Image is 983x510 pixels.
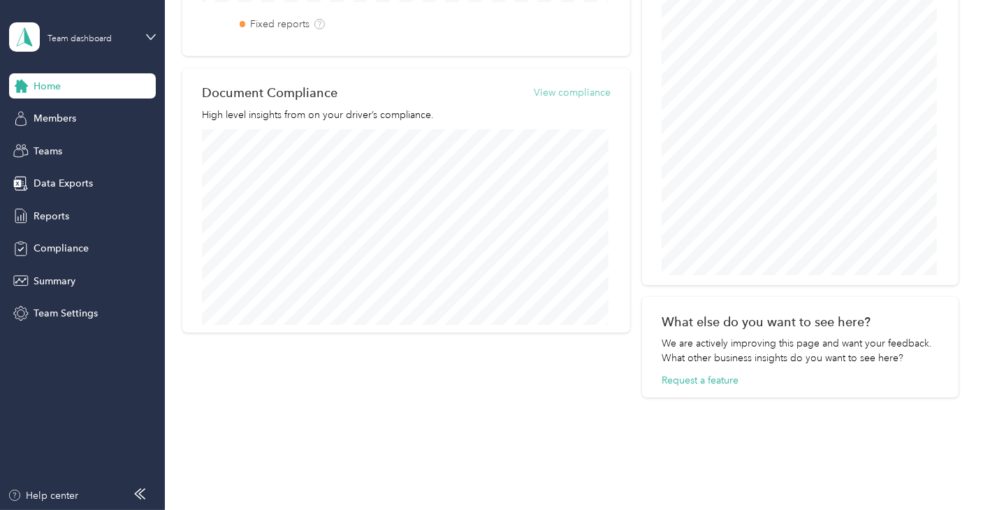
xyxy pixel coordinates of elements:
div: Team dashboard [48,35,112,43]
span: Data Exports [34,176,93,191]
button: View compliance [534,85,611,100]
h2: Document Compliance [202,85,337,100]
button: Help center [8,488,79,503]
span: Teams [34,144,62,159]
span: Reports [34,209,69,224]
span: Team Settings [34,306,98,321]
label: Fixed reports [250,17,310,31]
button: Request a feature [662,373,738,388]
div: What else do you want to see here? [662,314,939,329]
span: Members [34,111,76,126]
span: Home [34,79,61,94]
span: Compliance [34,241,89,256]
p: High level insights from on your driver’s compliance. [202,108,611,122]
div: We are actively improving this page and want your feedback. What other business insights do you w... [662,336,939,365]
iframe: Everlance-gr Chat Button Frame [905,432,983,510]
span: Summary [34,274,75,289]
